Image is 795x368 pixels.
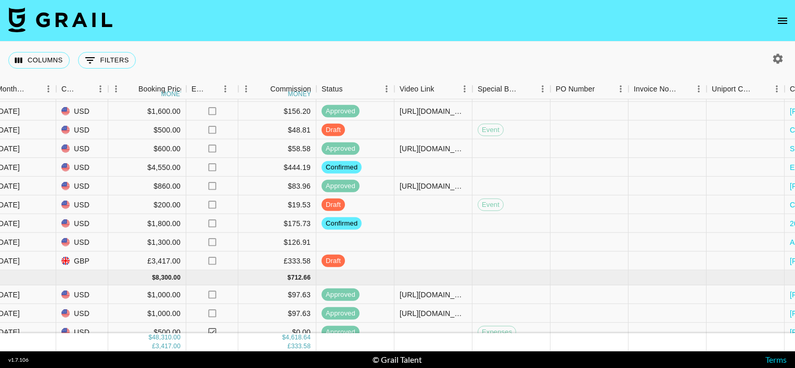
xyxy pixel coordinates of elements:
[769,81,785,97] button: Menu
[238,121,316,139] div: $48.81
[472,79,550,99] div: Special Booking Type
[8,52,70,69] button: Select columns
[56,139,108,158] div: USD
[108,195,186,214] div: $200.00
[556,79,595,99] div: PO Number
[379,81,394,97] button: Menu
[238,285,316,304] div: $97.63
[288,273,291,282] div: $
[322,143,360,153] span: approved
[400,79,434,99] div: Video Link
[343,82,357,96] button: Sort
[8,7,112,32] img: Grail Talent
[56,285,108,304] div: USD
[238,81,254,97] button: Menu
[291,273,311,282] div: 712.66
[8,357,29,363] div: v 1.7.106
[238,102,316,121] div: $156.20
[41,81,56,97] button: Menu
[478,200,503,209] span: Event
[108,102,186,121] div: $1,600.00
[400,290,467,300] div: https://www.instagram.com/p/DOLfdT2Eh0I/
[161,91,185,97] div: money
[316,79,394,99] div: Status
[238,323,316,341] div: $0.00
[255,82,270,96] button: Sort
[26,82,41,96] button: Sort
[56,233,108,252] div: USD
[156,273,181,282] div: 8,300.00
[550,79,629,99] div: PO Number
[322,162,362,172] span: confirmed
[394,79,472,99] div: Video Link
[676,82,691,96] button: Sort
[535,81,550,97] button: Menu
[400,181,467,191] div: https://www.instagram.com/p/DPWebt7EaeW/
[56,177,108,195] div: USD
[56,102,108,121] div: USD
[56,158,108,177] div: USD
[138,79,184,99] div: Booking Price
[691,81,707,97] button: Menu
[56,195,108,214] div: USD
[772,10,793,31] button: open drawer
[629,79,707,99] div: Invoice Notes
[238,233,316,252] div: $126.91
[322,181,360,191] span: approved
[78,82,93,96] button: Sort
[322,327,360,337] span: approved
[478,79,520,99] div: Special Booking Type
[373,354,422,365] div: © Grail Talent
[457,81,472,97] button: Menu
[707,79,785,99] div: Uniport Contact Email
[108,177,186,195] div: $860.00
[108,252,186,270] div: £3,417.00
[613,81,629,97] button: Menu
[322,218,362,228] span: confirmed
[108,81,124,97] button: Menu
[322,308,360,318] span: approved
[108,285,186,304] div: $1,000.00
[56,79,108,99] div: Currency
[595,82,609,96] button: Sort
[288,91,311,97] div: money
[78,52,136,69] button: Show filters
[186,79,238,99] div: Expenses: Remove Commission?
[56,323,108,341] div: USD
[520,82,535,96] button: Sort
[478,125,503,135] span: Event
[238,139,316,158] div: $58.58
[238,304,316,323] div: $97.63
[56,304,108,323] div: USD
[322,256,345,266] span: draft
[478,327,516,337] span: Expenses
[56,214,108,233] div: USD
[108,214,186,233] div: $1,800.00
[765,354,787,364] a: Terms
[108,304,186,323] div: $1,000.00
[152,273,156,282] div: $
[400,308,467,319] div: https://www.instagram.com/p/DOLfdT2Eh0I/
[238,158,316,177] div: $444.19
[108,233,186,252] div: $1,300.00
[124,82,138,96] button: Sort
[61,79,78,99] div: Currency
[712,79,754,99] div: Uniport Contact Email
[322,200,345,209] span: draft
[191,79,206,99] div: Expenses: Remove Commission?
[322,290,360,299] span: approved
[56,252,108,270] div: GBP
[56,121,108,139] div: USD
[238,214,316,233] div: $175.73
[400,106,467,116] div: https://www.instagram.com/p/DPwQmimEYV4/
[93,81,108,97] button: Menu
[108,323,186,341] div: $500.00
[322,79,343,99] div: Status
[108,139,186,158] div: $600.00
[238,252,316,270] div: £333.58
[206,82,221,96] button: Sort
[238,177,316,195] div: $83.96
[322,106,360,116] span: approved
[754,82,769,96] button: Sort
[217,81,233,97] button: Menu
